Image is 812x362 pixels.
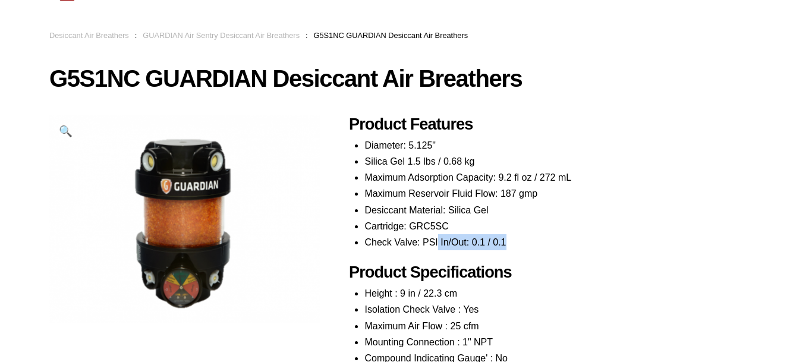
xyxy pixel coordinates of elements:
li: Diameter: 5.125" [364,137,763,153]
li: Maximum Air Flow : 25 cfm [364,318,763,334]
li: Desiccant Material: Silica Gel [364,202,763,218]
li: Maximum Reservoir Fluid Flow: 187 gmp [364,185,763,202]
a: Desiccant Air Breathers [49,31,129,40]
li: Check Valve: PSI In/Out: 0.1 / 0.1 [364,234,763,250]
span: : [135,31,137,40]
a: View full-screen image gallery [49,115,82,147]
li: Mounting Connection : 1" NPT [364,334,763,350]
span: 🔍 [59,125,73,137]
h2: Product Features [349,115,763,134]
li: Isolation Check Valve : Yes [364,301,763,317]
h1: G5S1NC GUARDIAN Desiccant Air Breathers [49,66,763,91]
span: G5S1NC GUARDIAN Desiccant Air Breathers [314,31,468,40]
li: Cartridge: GRC5SC [364,218,763,234]
li: Height : 9 in / 22.3 cm [364,285,763,301]
a: GUARDIAN Air Sentry Desiccant Air Breathers [143,31,300,40]
h2: Product Specifications [349,263,763,282]
li: Silica Gel 1.5 lbs / 0.68 kg [364,153,763,169]
span: : [306,31,308,40]
li: Maximum Adsorption Capacity: 9.2 fl oz / 272 mL [364,169,763,185]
